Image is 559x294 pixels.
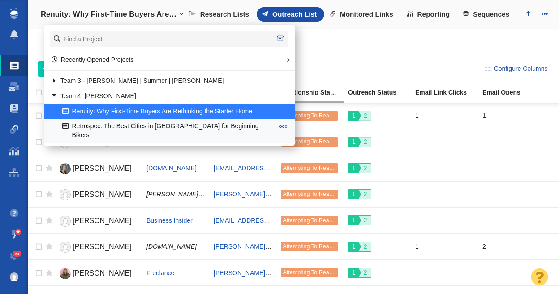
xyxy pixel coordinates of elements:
a: [PERSON_NAME] [57,187,138,203]
div: 1 [415,237,474,256]
td: Attempting To Reach (1 try) [277,208,344,233]
a: [EMAIL_ADDRESS][DOMAIN_NAME] [214,164,320,172]
span: Attempting To Reach (1 try) [283,191,351,197]
span: [PERSON_NAME] [73,138,132,146]
a: Monitored Links [324,7,401,22]
div: 1 [415,106,474,125]
a: Sequences [457,7,517,22]
a: [PERSON_NAME][EMAIL_ADDRESS][PERSON_NAME][DOMAIN_NAME] [214,269,423,277]
a: [PERSON_NAME] [57,266,138,281]
input: Find a Project [50,31,288,47]
span: [DOMAIN_NAME] [146,243,197,250]
td: Attempting To Reach (1 try) [277,129,344,155]
span: [PERSON_NAME] [73,217,132,225]
span: [PERSON_NAME] [73,243,132,251]
a: Reporting [401,7,457,22]
a: Relationship Stage [281,89,347,97]
span: Monitored Links [340,10,393,18]
img: 61f477734bf3dd72b3fb3a7a83fcc915 [10,272,19,281]
h4: Renuity: Why First-Time Buyers Are Rethinking the Starter Home [41,10,178,19]
span: Sequences [473,10,509,18]
a: [DOMAIN_NAME] [146,164,197,172]
div: 1 [482,106,542,125]
span: Attempting To Reach (1 try) [283,269,351,276]
span: Attempting To Reach (1 try) [283,112,351,119]
td: Attempting To Reach (1 try) [277,259,344,285]
span: Configure Columns [494,64,548,73]
span: 24 [13,251,22,257]
a: Freelance [146,269,174,277]
span: [PERSON_NAME] [73,190,132,198]
a: [PERSON_NAME] [57,213,138,229]
a: Research Lists [184,7,257,22]
a: [PERSON_NAME][EMAIL_ADDRESS][PERSON_NAME][PERSON_NAME][DOMAIN_NAME] [214,243,475,250]
button: Add People [38,61,96,77]
a: [PERSON_NAME] [57,161,138,177]
span: Reporting [417,10,450,18]
a: Outreach List [257,7,324,22]
span: Attempting To Reach (1 try) [283,217,351,224]
div: Relationship Stage [281,89,347,95]
a: Recently Opened Projects [52,56,134,63]
button: Configure Columns [479,61,553,77]
a: Outreach Status [348,89,414,97]
a: Team 3 - [PERSON_NAME] | Summer | [PERSON_NAME] [48,74,276,88]
div: Email Opens [482,89,549,95]
div: Websites [38,31,108,52]
td: Attempting To Reach (1 try) [277,155,344,181]
td: Attempting To Reach (1 try) [277,103,344,129]
a: Renuity: Why First-Time Buyers Are Rethinking the Starter Home [60,104,276,118]
span: Research Lists [200,10,249,18]
span: [PERSON_NAME] [73,164,132,172]
a: Business Insider [146,217,193,224]
span: Attempting To Reach (1 try) [283,138,351,145]
span: Attempting To Reach (1 try) [283,243,351,250]
a: Email Opens [482,89,549,97]
img: buzzstream_logo_iconsimple.png [10,8,18,19]
span: [PERSON_NAME] News [146,190,215,198]
a: Team 4: [PERSON_NAME] [48,89,276,103]
a: [EMAIL_ADDRESS][DOMAIN_NAME] [214,217,320,224]
div: 2 [482,237,542,256]
div: Email Link Clicks [415,89,482,95]
a: [PERSON_NAME] [57,239,138,255]
a: Email Link Clicks [415,89,482,97]
span: Outreach List [272,10,317,18]
td: Attempting To Reach (1 try) [277,181,344,207]
div: Outreach Status [348,89,414,95]
span: Attempting To Reach (1 try) [283,165,351,171]
a: Retrospec: The Best Cities in [GEOGRAPHIC_DATA] for Beginning Bikers [60,119,276,142]
a: [PERSON_NAME][EMAIL_ADDRESS][PERSON_NAME][DOMAIN_NAME] [214,190,423,198]
span: [PERSON_NAME] [73,269,132,277]
td: Attempting To Reach (1 try) [277,233,344,259]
